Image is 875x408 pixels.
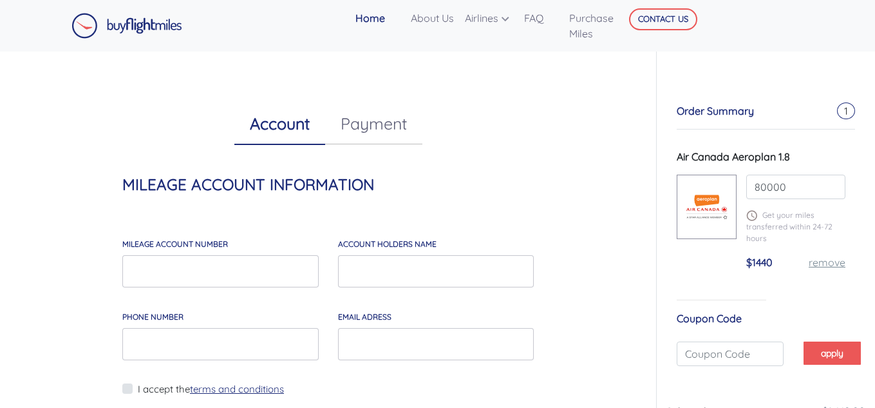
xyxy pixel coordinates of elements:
[338,238,437,250] label: account holders NAME
[406,5,460,31] a: About Us
[804,342,861,364] button: apply
[809,256,845,269] a: remove
[746,209,846,244] p: Get your miles transferred within 24-72 hours
[677,104,754,117] span: Order Summary
[460,5,519,31] a: Airlines
[325,103,422,144] a: Payment
[338,311,391,323] label: email adress
[519,5,564,31] a: FAQ
[122,238,228,250] label: MILEAGE account number
[677,342,784,366] input: Coupon Code
[837,102,855,119] span: 1
[71,13,182,39] img: Buy Flight Miles Logo
[677,194,735,220] img: Aer-Canada-Aeroplane.png
[350,5,406,31] a: Home
[564,5,634,46] a: Purchase Miles
[746,210,757,221] img: schedule.png
[234,103,325,145] a: Account
[629,8,697,30] button: CONTACT US
[71,10,182,42] a: Buy Flight Miles Logo
[122,311,183,323] label: Phone Number
[746,256,773,269] span: $1440
[122,175,534,194] h4: MILEAGE ACCOUNT INFORMATION
[677,312,742,325] span: Coupon Code
[138,382,284,397] label: I accept the
[190,383,284,395] a: terms and conditions
[677,150,790,163] span: Air Canada Aeroplan 1.8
